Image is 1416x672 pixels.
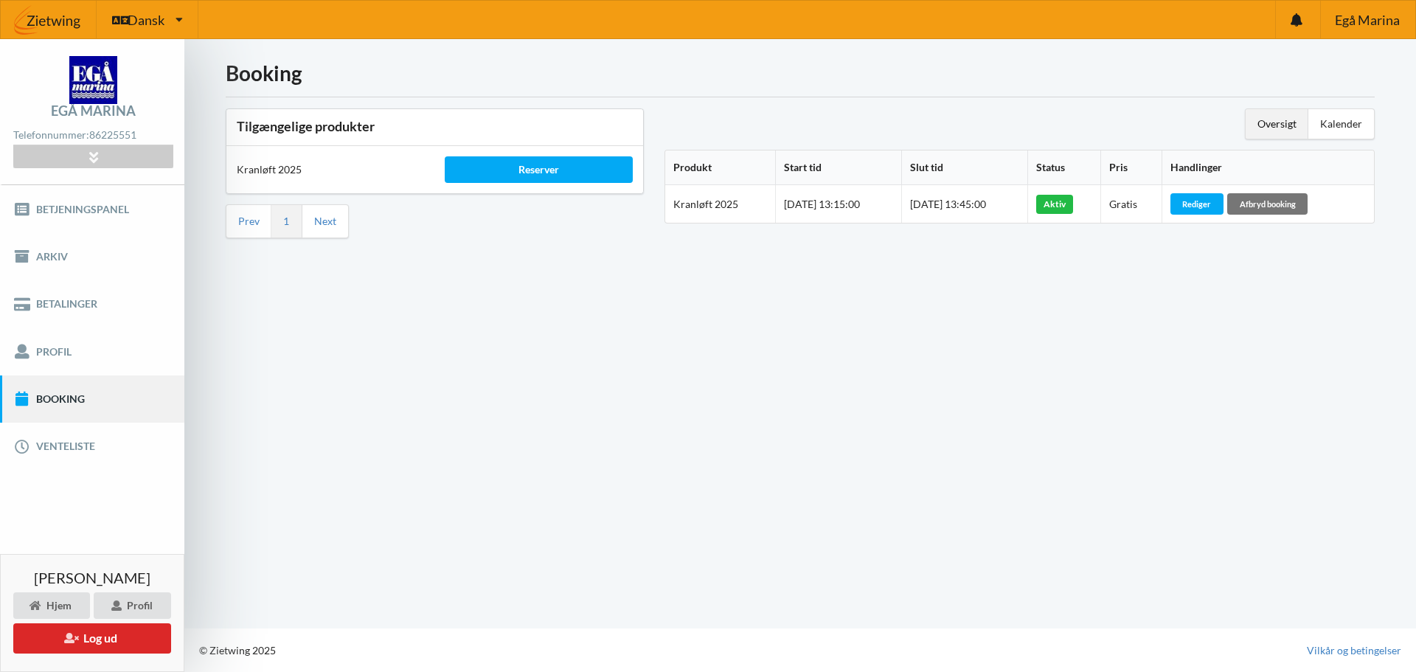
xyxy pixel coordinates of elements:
[1162,150,1374,185] th: Handlinger
[226,60,1375,86] h1: Booking
[94,592,171,619] div: Profil
[237,118,633,135] h3: Tilgængelige produkter
[13,592,90,619] div: Hjem
[283,215,289,228] a: 1
[1170,193,1224,214] div: Rediger
[34,570,150,585] span: [PERSON_NAME]
[1308,109,1374,139] div: Kalender
[1027,150,1100,185] th: Status
[238,215,260,228] a: Prev
[910,198,986,210] span: [DATE] 13:45:00
[1335,13,1400,27] span: Egå Marina
[1227,193,1308,214] div: Afbryd booking
[673,198,738,210] span: Kranløft 2025
[128,13,164,27] span: Dansk
[1036,195,1073,214] div: Aktiv
[13,623,171,654] button: Log ud
[901,150,1027,185] th: Slut tid
[89,128,136,141] strong: 86225551
[13,125,173,145] div: Telefonnummer:
[226,152,434,187] div: Kranløft 2025
[1246,109,1308,139] div: Oversigt
[1109,198,1137,210] span: Gratis
[784,198,860,210] span: [DATE] 13:15:00
[1100,150,1162,185] th: Pris
[445,156,632,183] div: Reserver
[314,215,336,228] a: Next
[1307,643,1401,658] a: Vilkår og betingelser
[69,56,117,104] img: logo
[665,150,775,185] th: Produkt
[51,104,136,117] div: Egå Marina
[775,150,901,185] th: Start tid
